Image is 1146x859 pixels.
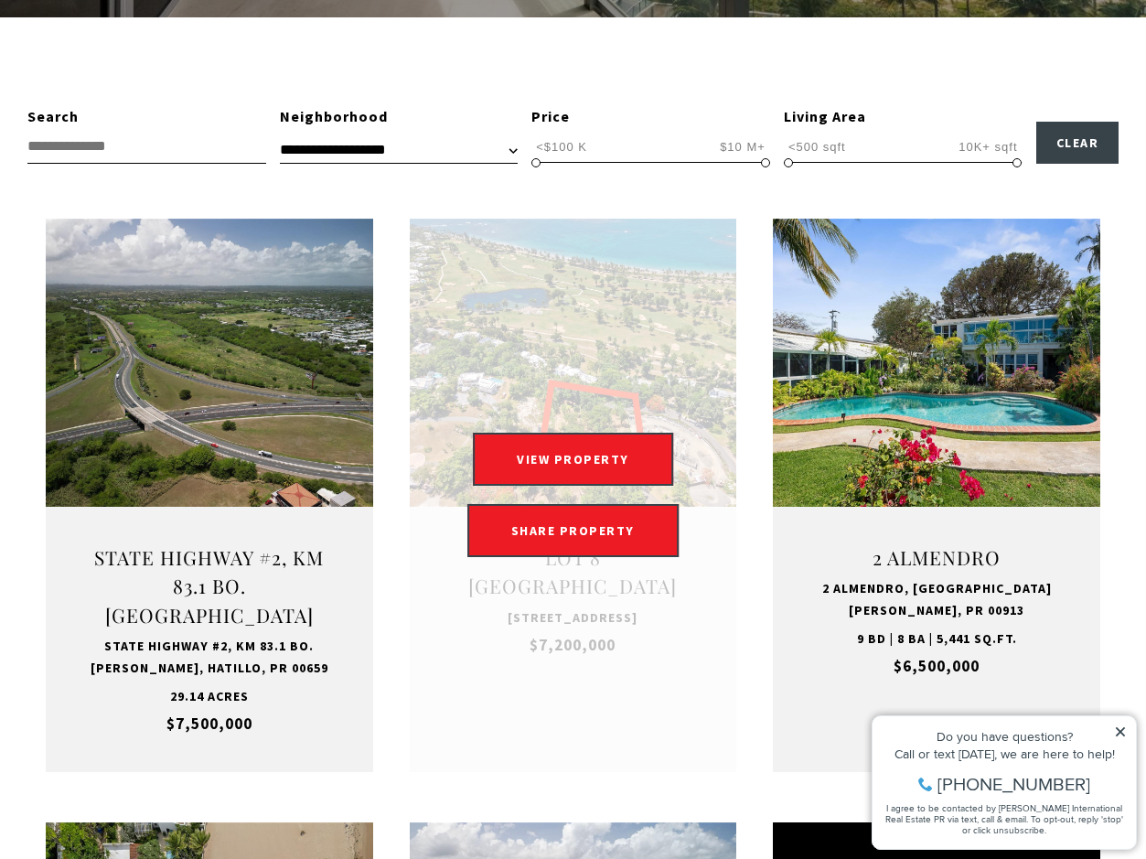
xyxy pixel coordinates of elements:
[715,138,770,156] span: $10 M+
[19,59,264,71] div: Call or text [DATE], we are here to help!
[531,105,770,129] div: Price
[280,105,519,129] div: Neighborhood
[784,105,1023,129] div: Living Area
[784,138,851,156] span: <500 sqft
[19,41,264,54] div: Do you have questions?
[75,86,228,104] span: [PHONE_NUMBER]
[467,504,679,557] a: SHARE PROPERTY
[464,435,682,451] a: VIEW PROPERTY
[531,138,592,156] span: <$100 K
[23,113,261,147] span: I agree to be contacted by [PERSON_NAME] International Real Estate PR via text, call & email. To ...
[1036,122,1119,164] button: Clear
[473,433,673,486] button: VIEW PROPERTY
[954,138,1022,156] span: 10K+ sqft
[27,105,266,129] div: Search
